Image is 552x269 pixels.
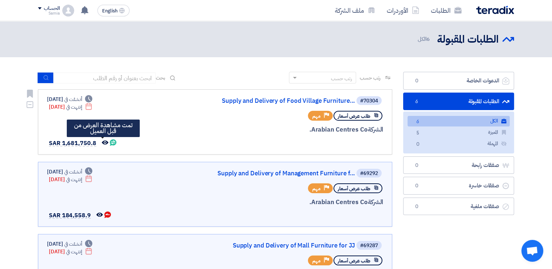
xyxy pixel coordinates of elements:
[47,95,92,103] div: [DATE]
[403,93,514,110] a: الطلبات المقبولة6
[425,2,467,19] a: الطلبات
[338,113,370,120] span: طلب عرض أسعار
[408,116,510,126] a: الكل
[417,35,431,43] span: الكل
[209,98,355,104] a: Supply and Delivery of Food Village Furniture...
[312,113,321,120] span: مهم
[66,176,82,183] span: إنتهت في
[360,98,378,104] div: #70304
[312,185,321,192] span: مهم
[408,127,510,138] a: المميزة
[403,72,514,90] a: الدعوات الخاصة0
[360,171,378,176] div: #69292
[62,5,74,16] img: profile_test.png
[331,75,352,82] div: رتب حسب
[47,168,92,176] div: [DATE]
[403,156,514,174] a: صفقات رابحة0
[413,118,422,126] span: 6
[54,73,156,83] input: ابحث بعنوان أو رقم الطلب
[360,243,378,248] div: #69287
[403,177,514,195] a: صفقات خاسرة0
[208,198,383,207] div: Arabian Centres Co.
[70,122,137,134] div: تمت مشاهدة العرض من قبل العميل
[209,242,355,249] a: Supply and Delivery of Mall Furniture for JJ
[403,198,514,215] a: صفقات ملغية0
[49,248,92,256] div: [DATE]
[437,32,499,47] h2: الطلبات المقبولة
[47,240,92,248] div: [DATE]
[412,98,421,105] span: 6
[413,141,422,148] span: 0
[412,182,421,190] span: 0
[521,240,543,262] a: Open chat
[208,125,383,134] div: Arabian Centres Co.
[66,103,82,111] span: إنتهت في
[412,162,421,169] span: 0
[64,95,82,103] span: أنشئت في
[408,139,510,149] a: المهملة
[64,240,82,248] span: أنشئت في
[426,35,430,43] span: 6
[312,257,321,264] span: مهم
[49,211,91,220] span: SAR 184,558.9
[49,139,96,148] span: SAR 1,681,750.8
[412,203,421,210] span: 0
[412,77,421,85] span: 0
[38,11,59,15] div: Samia
[66,248,82,256] span: إنتهت في
[97,5,130,16] button: English
[64,168,82,176] span: أنشئت في
[360,74,381,82] span: رتب حسب
[156,74,165,82] span: بحث
[368,125,383,134] span: الشركة
[338,185,370,192] span: طلب عرض أسعار
[49,103,92,111] div: [DATE]
[381,2,425,19] a: الأوردرات
[49,176,92,183] div: [DATE]
[329,2,381,19] a: ملف الشركة
[102,8,117,13] span: English
[413,129,422,137] span: 5
[209,170,355,177] a: Supply and Delivery of Management Furniture f...
[368,198,383,207] span: الشركة
[44,5,59,12] div: الحساب
[338,257,370,264] span: طلب عرض أسعار
[476,6,514,14] img: Teradix logo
